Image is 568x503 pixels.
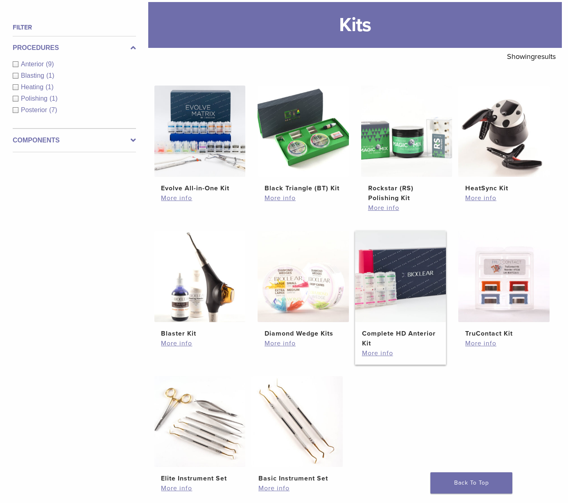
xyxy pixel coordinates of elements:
[49,106,57,113] span: (7)
[265,183,342,193] h2: Black Triangle (BT) Kit
[258,86,349,177] img: Black Triangle (BT) Kit
[430,472,512,494] a: Back To Top
[251,376,343,484] a: Basic Instrument SetBasic Instrument Set
[265,329,342,338] h2: Diamond Wedge Kits
[458,231,550,338] a: TruContact KitTruContact Kit
[265,193,342,203] a: More info
[258,231,349,322] img: Diamond Wedge Kits
[465,183,543,193] h2: HeatSync Kit
[148,2,562,48] h1: Kits
[21,106,49,113] span: Posterior
[258,86,349,193] a: Black Triangle (BT) KitBlack Triangle (BT) Kit
[154,86,246,193] a: Evolve All-in-One KitEvolve All-in-One Kit
[154,376,246,467] img: Elite Instrument Set
[258,231,349,338] a: Diamond Wedge KitsDiamond Wedge Kits
[458,86,550,193] a: HeatSync KitHeatSync Kit
[161,338,238,348] a: More info
[258,474,336,483] h2: Basic Instrument Set
[161,483,238,493] a: More info
[161,193,238,203] a: More info
[46,72,54,79] span: (1)
[161,474,238,483] h2: Elite Instrument Set
[21,61,46,68] span: Anterior
[458,86,550,177] img: HeatSync Kit
[21,95,50,102] span: Polishing
[355,231,446,348] a: Complete HD Anterior KitComplete HD Anterior Kit
[154,231,246,338] a: Blaster KitBlaster Kit
[161,183,238,193] h2: Evolve All-in-One Kit
[13,43,136,53] label: Procedures
[362,348,439,358] a: More info
[13,135,136,145] label: Components
[265,338,342,348] a: More info
[507,48,556,65] p: Showing results
[154,231,246,322] img: Blaster Kit
[361,86,453,177] img: Rockstar (RS) Polishing Kit
[368,203,446,213] a: More info
[258,483,336,493] a: More info
[458,231,550,322] img: TruContact Kit
[362,329,439,348] h2: Complete HD Anterior Kit
[45,83,54,90] span: (1)
[465,193,543,203] a: More info
[361,86,453,203] a: Rockstar (RS) Polishing KitRockstar (RS) Polishing Kit
[154,376,246,484] a: Elite Instrument SetElite Instrument Set
[161,329,238,338] h2: Blaster Kit
[465,329,543,338] h2: TruContact Kit
[251,376,343,467] img: Basic Instrument Set
[13,23,136,32] h4: Filter
[355,231,446,322] img: Complete HD Anterior Kit
[46,61,54,68] span: (9)
[21,83,45,90] span: Heating
[154,86,246,177] img: Evolve All-in-One Kit
[21,72,46,79] span: Blasting
[465,338,543,348] a: More info
[50,95,58,102] span: (1)
[368,183,446,203] h2: Rockstar (RS) Polishing Kit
